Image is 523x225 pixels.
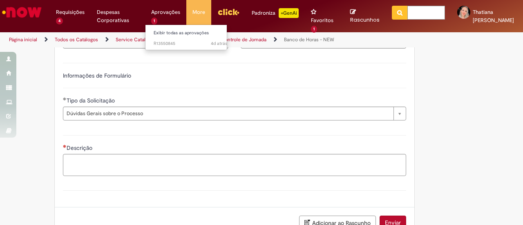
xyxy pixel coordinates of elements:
a: Service Catalog [116,36,151,43]
span: 1 [311,26,317,33]
span: R13550845 [154,40,227,47]
p: +GenAi [279,8,299,18]
span: Favoritos [311,16,333,25]
ul: Trilhas de página [6,32,342,47]
div: Padroniza [252,8,299,18]
span: Tipo da Solicitação [67,97,116,104]
span: Requisições [56,8,85,16]
span: Thatiana [PERSON_NAME] [473,9,514,24]
img: click_logo_yellow_360x200.png [217,6,239,18]
span: 4d atrás [211,40,227,47]
a: Controle de Jornada [221,36,266,43]
span: Aprovações [151,8,180,16]
label: Informações de Formulário [63,72,131,79]
time: 27/09/2025 09:59:43 [211,40,227,47]
span: 4 [56,18,63,25]
a: Aberto R13550845 : [145,39,235,48]
span: 1 [151,18,157,25]
span: Obrigatório Preenchido [63,97,67,100]
span: Rascunhos [350,16,380,24]
a: Página inicial [9,36,37,43]
span: Dúvidas Gerais sobre o Processo [67,107,389,120]
button: Pesquisar [392,6,408,20]
ul: Aprovações [145,25,227,50]
a: Todos os Catálogos [55,36,98,43]
a: Banco de Horas - NEW [284,36,334,43]
span: Necessários [63,145,67,148]
span: More [192,8,205,16]
a: Rascunhos [350,9,380,24]
a: Exibir todas as aprovações [145,29,235,38]
img: ServiceNow [1,4,43,20]
span: Descrição [67,144,94,151]
span: Despesas Corporativas [97,8,139,25]
textarea: Descrição [63,154,406,176]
